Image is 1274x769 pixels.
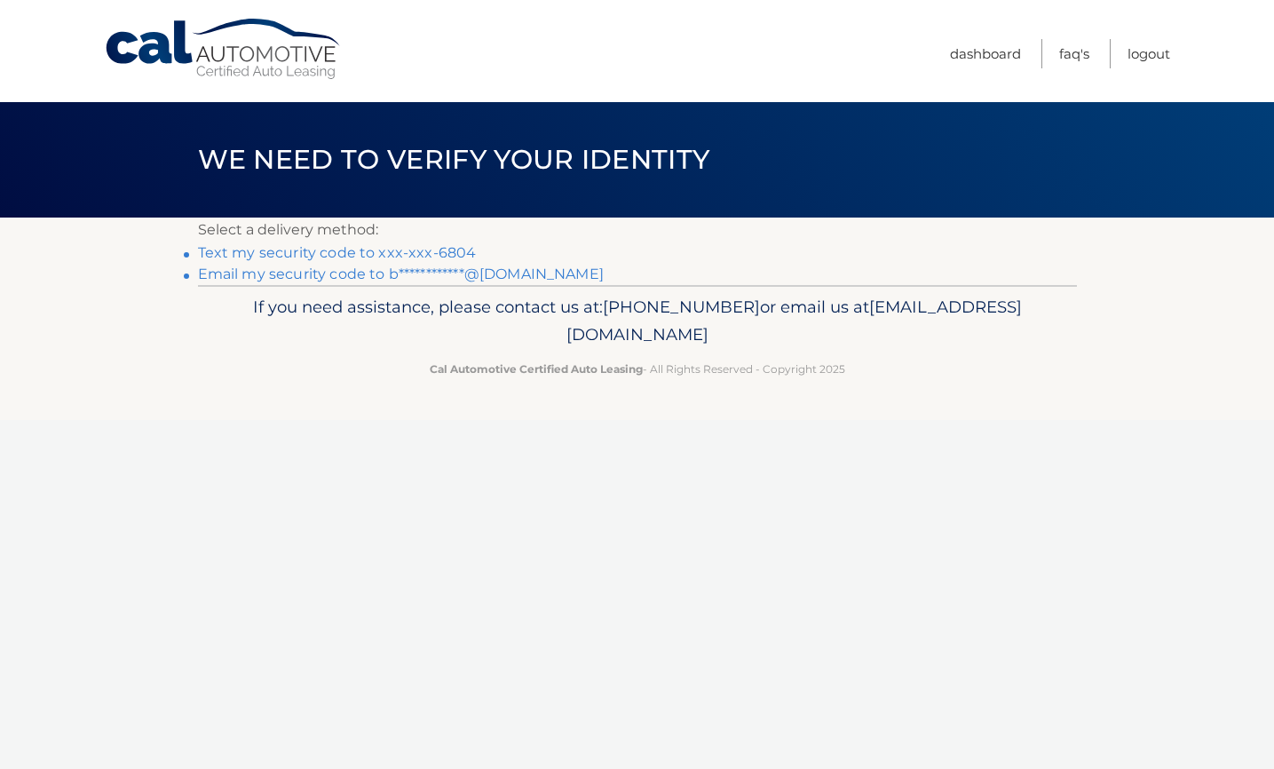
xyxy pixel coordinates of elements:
[198,244,477,261] a: Text my security code to xxx-xxx-6804
[198,143,710,176] span: We need to verify your identity
[603,297,760,317] span: [PHONE_NUMBER]
[1059,39,1089,68] a: FAQ's
[198,218,1077,242] p: Select a delivery method:
[1128,39,1170,68] a: Logout
[210,293,1065,350] p: If you need assistance, please contact us at: or email us at
[210,360,1065,378] p: - All Rights Reserved - Copyright 2025
[430,362,643,376] strong: Cal Automotive Certified Auto Leasing
[950,39,1021,68] a: Dashboard
[104,18,344,81] a: Cal Automotive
